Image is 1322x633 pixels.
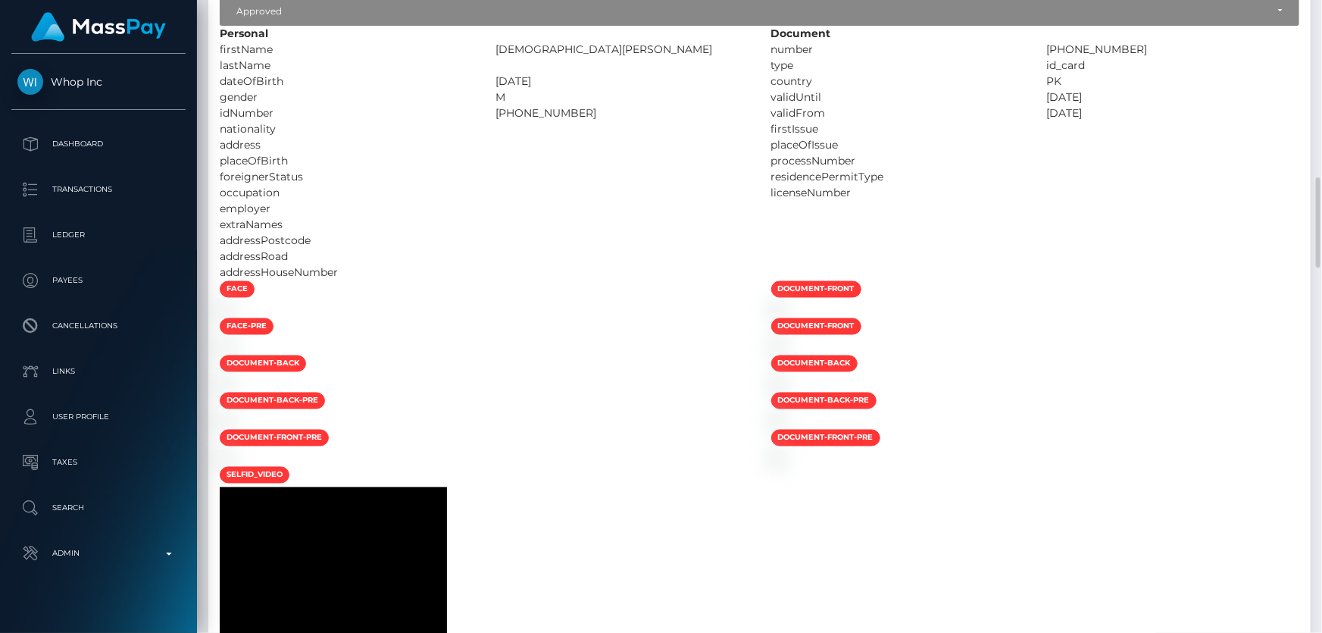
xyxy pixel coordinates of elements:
[208,137,484,153] div: address
[220,415,232,428] img: bcba6f74-23dd-4995-b17f-f1b16b5347fd
[1035,58,1311,74] div: id_card
[771,318,861,335] span: document-front
[11,353,186,390] a: Links
[17,269,180,292] p: Payees
[208,265,484,280] div: addressHouseNumber
[220,467,289,484] span: selfid_video
[220,393,325,409] span: document-back-pre
[771,453,783,465] img: b7e48b79-06f2-42e8-9a0c-b8a380e4a88b
[17,224,180,246] p: Ledger
[11,125,186,163] a: Dashboard
[11,489,186,527] a: Search
[17,406,180,428] p: User Profile
[208,58,484,74] div: lastName
[17,451,180,474] p: Taxes
[208,169,484,185] div: foreignerStatus
[11,398,186,436] a: User Profile
[484,42,760,58] div: [DEMOGRAPHIC_DATA][PERSON_NAME]
[484,74,760,89] div: [DATE]
[236,5,1266,17] div: Approved
[220,356,306,372] span: document-back
[208,249,484,265] div: addressRoad
[11,443,186,481] a: Taxes
[1035,42,1311,58] div: [PHONE_NUMBER]
[1035,89,1311,105] div: [DATE]
[771,430,880,447] span: document-front-pre
[771,27,831,40] strong: Document
[771,281,861,298] span: document-front
[11,216,186,254] a: Ledger
[771,356,858,372] span: document-back
[208,105,484,121] div: idNumber
[760,121,1036,137] div: firstIssue
[760,185,1036,201] div: licenseNumber
[1035,105,1311,121] div: [DATE]
[220,378,232,390] img: d68426e3-de6f-4782-bb00-fda13e15ee60
[208,89,484,105] div: gender
[17,133,180,155] p: Dashboard
[17,542,180,565] p: Admin
[17,360,180,383] p: Links
[11,534,186,572] a: Admin
[484,105,760,121] div: [PHONE_NUMBER]
[11,262,186,299] a: Payees
[17,497,180,519] p: Search
[11,171,186,208] a: Transactions
[760,74,1036,89] div: country
[760,89,1036,105] div: validUntil
[220,281,255,298] span: face
[17,178,180,201] p: Transactions
[760,58,1036,74] div: type
[220,318,273,335] span: face-pre
[208,153,484,169] div: placeOfBirth
[17,315,180,337] p: Cancellations
[208,217,484,233] div: extraNames
[1035,74,1311,89] div: PK
[760,153,1036,169] div: processNumber
[220,341,232,353] img: 855a8416-f229-46ed-8678-c27ac05b6be4
[208,201,484,217] div: employer
[771,393,877,409] span: document-back-pre
[208,185,484,201] div: occupation
[760,169,1036,185] div: residencePermitType
[760,42,1036,58] div: number
[208,42,484,58] div: firstName
[11,307,186,345] a: Cancellations
[771,378,783,390] img: 821239d3-cd66-4310-804b-084980e5f406
[220,304,232,316] img: a299fa98-b114-4ca8-b5e7-70d1d927282a
[208,74,484,89] div: dateOfBirth
[208,233,484,249] div: addressPostcode
[17,69,43,95] img: Whop Inc
[760,105,1036,121] div: validFrom
[31,12,166,42] img: MassPay Logo
[220,27,268,40] strong: Personal
[484,89,760,105] div: M
[208,121,484,137] div: nationality
[11,75,186,89] span: Whop Inc
[760,137,1036,153] div: placeOfIssue
[220,453,232,465] img: fa6d132a-9ae0-4223-a5a6-70ea76b840b5
[220,430,329,447] span: document-front-pre
[771,304,783,316] img: 66228e8c-3bf3-4565-bbcb-2ba146ec1ca0
[771,415,783,428] img: 92b88acd-1a57-4c28-ae53-ba04e3f44822
[771,341,783,353] img: c01d354d-bbfd-4378-ad9a-04759db3e5b8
